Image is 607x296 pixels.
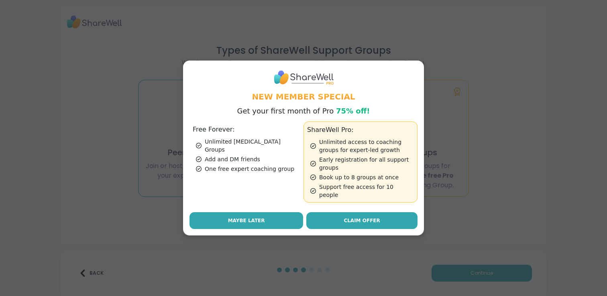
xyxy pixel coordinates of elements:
div: Support free access for 10 people [310,183,414,199]
span: Claim Offer [344,217,380,224]
h3: ShareWell Pro: [307,125,414,135]
div: Early registration for all support groups [310,156,414,172]
h1: New Member Special [189,91,418,102]
div: Add and DM friends [196,155,300,163]
button: Maybe Later [189,212,303,229]
a: Claim Offer [306,212,418,229]
p: Get your first month of Pro [237,105,370,117]
span: 75% off! [336,107,370,115]
h3: Free Forever: [193,125,300,134]
div: Unlimited access to coaching groups for expert-led growth [310,138,414,154]
div: Book up to 8 groups at once [310,173,414,181]
span: Maybe Later [228,217,265,224]
div: One free expert coaching group [196,165,300,173]
div: Unlimited [MEDICAL_DATA] Groups [196,138,300,154]
img: ShareWell Logo [273,67,334,87]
